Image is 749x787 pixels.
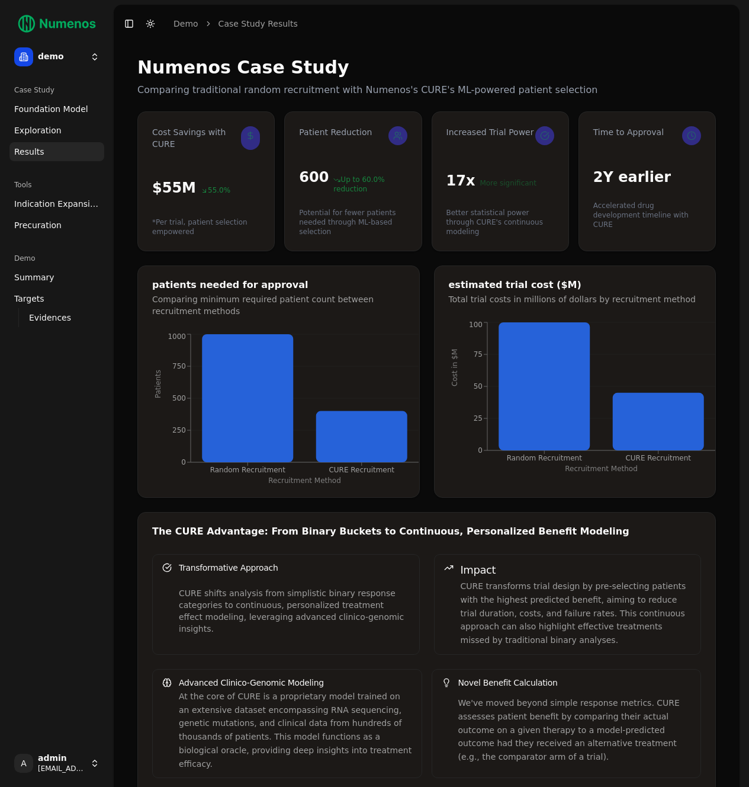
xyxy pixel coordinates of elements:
tspan: Random Recruitment [210,466,286,474]
tspan: Recruitment Method [268,476,341,485]
tspan: 500 [172,394,186,402]
div: Advanced Clinico-Genomic Modeling [179,677,412,689]
div: CURE shifts analysis from simplistic binary response categories to continuous, personalized treat... [179,587,410,635]
a: Exploration [9,121,104,140]
span: [EMAIL_ADDRESS] [38,764,85,773]
tspan: 75 [473,350,482,359]
span: demo [38,52,85,62]
tspan: CURE Recruitment [625,454,691,462]
span: Exploration [14,124,62,136]
p: Better statistical power through CURE's continuous modeling [446,208,554,236]
tspan: Recruitment Method [565,465,638,473]
button: Toggle Sidebar [121,15,137,32]
p: Potential for fewer patients needed through ML-based selection [299,208,407,236]
button: Toggle Dark Mode [142,15,159,32]
div: Cost Savings with CURE [152,126,260,150]
a: demo [173,18,198,30]
tspan: 25 [473,414,482,423]
div: Transformative Approach [179,562,410,574]
span: Targets [14,293,44,305]
span: Indication Expansion [14,198,99,210]
p: Accelerated drug development timeline with CURE [593,201,701,229]
a: Precuration [9,216,104,235]
a: Foundation Model [9,100,104,119]
p: More significant [480,178,536,188]
h1: Numenos Case Study [137,57,716,78]
a: Case Study Results [218,18,298,30]
tspan: Cost in $M [451,349,459,386]
div: Case Study [9,81,104,100]
p: At the core of CURE is a proprietary model trained on an extensive dataset encompassing RNA seque... [179,690,412,771]
p: CURE transforms trial design by pre-selecting patients with the highest predicted benefit, aiming... [461,580,692,647]
p: 600 [299,168,329,187]
p: We've moved beyond simple response metrics. CURE assesses patient benefit by comparing their actu... [458,696,692,764]
div: Novel Benefit Calculation [458,677,692,689]
p: 55.0 % [201,185,230,195]
nav: breadcrumb [173,18,298,30]
div: Patient Reduction [299,126,407,145]
span: Foundation Model [14,103,88,115]
div: Demo [9,249,104,268]
tspan: 250 [172,426,186,434]
tspan: 1000 [168,332,186,341]
tspan: 0 [478,446,483,455]
p: $ 55 M [152,178,196,197]
a: Summary [9,268,104,287]
div: Comparing minimum required patient count between recruitment methods [152,293,405,317]
div: Time to Approval [593,126,701,145]
div: estimated trial cost ($M) [449,280,702,290]
span: Precuration [14,219,62,231]
button: Aadmin[EMAIL_ADDRESS] [9,749,104,778]
div: Tools [9,175,104,194]
span: A [14,754,33,773]
p: Up to 60.0 % reduction [333,175,407,194]
div: The CURE Advantage: From Binary Buckets to Continuous, Personalized Benefit Modeling [152,527,701,536]
span: admin [38,753,85,764]
a: Indication Expansion [9,194,104,213]
p: 2Y earlier [593,168,671,187]
tspan: 100 [469,321,483,329]
p: 17 x [446,171,475,190]
button: demo [9,43,104,71]
img: Numenos [9,9,104,38]
tspan: 50 [473,382,482,391]
p: *Per trial, patient selection empowered [152,217,260,236]
span: Summary [14,271,54,283]
p: Comparing traditional random recruitment with Numenos's CURE's ML-powered patient selection [137,83,716,97]
tspan: 750 [172,362,186,370]
span: Results [14,146,44,158]
tspan: 0 [181,458,186,466]
div: Total trial costs in millions of dollars by recruitment method [449,293,702,305]
div: Impact [461,562,692,578]
div: Increased Trial Power [446,126,554,145]
a: Targets [9,289,104,308]
div: patients needed for approval [152,280,405,290]
span: Evidences [29,312,71,324]
tspan: CURE Recruitment [329,466,394,474]
tspan: Random Recruitment [506,454,582,462]
a: Evidences [24,309,90,326]
a: Results [9,142,104,161]
tspan: Patients [154,370,162,398]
